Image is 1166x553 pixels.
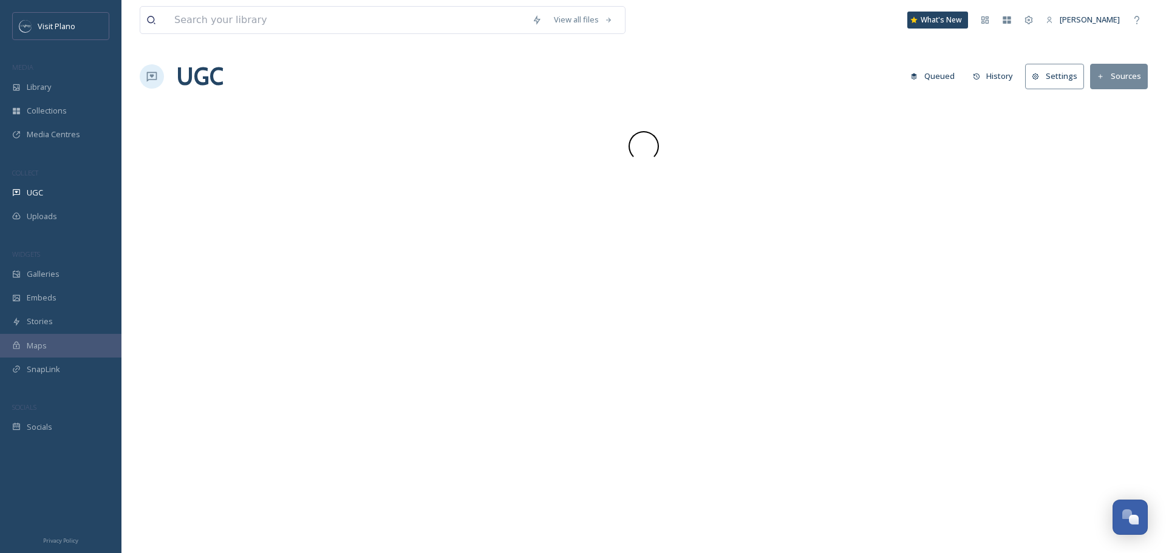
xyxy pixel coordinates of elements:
[27,81,51,93] span: Library
[176,58,223,95] a: UGC
[12,63,33,72] span: MEDIA
[12,168,38,177] span: COLLECT
[27,292,56,304] span: Embeds
[1060,14,1120,25] span: [PERSON_NAME]
[548,8,619,32] a: View all files
[1113,500,1148,535] button: Open Chat
[1090,64,1148,89] button: Sources
[19,20,32,32] img: images.jpeg
[967,64,1020,88] button: History
[38,21,75,32] span: Visit Plano
[27,421,52,433] span: Socials
[43,532,78,547] a: Privacy Policy
[27,364,60,375] span: SnapLink
[168,7,526,33] input: Search your library
[1025,64,1084,89] button: Settings
[1025,64,1090,89] a: Settings
[907,12,968,29] a: What's New
[12,249,40,259] span: WIDGETS
[27,129,80,140] span: Media Centres
[27,268,60,280] span: Galleries
[27,105,67,117] span: Collections
[904,64,967,88] a: Queued
[43,537,78,545] span: Privacy Policy
[27,316,53,327] span: Stories
[12,402,36,412] span: SOCIALS
[27,187,43,198] span: UGC
[27,211,57,222] span: Uploads
[904,64,961,88] button: Queued
[1040,8,1126,32] a: [PERSON_NAME]
[27,340,47,351] span: Maps
[967,64,1026,88] a: History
